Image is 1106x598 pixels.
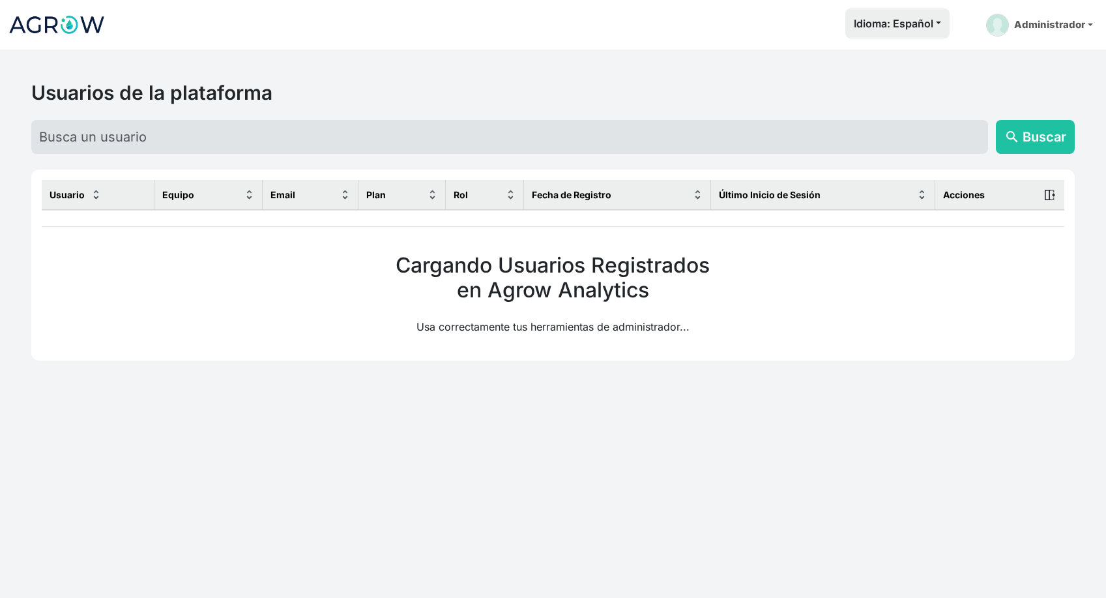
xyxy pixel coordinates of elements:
[996,120,1075,154] button: searchBuscar
[428,190,437,200] img: sort
[31,120,988,154] input: Busca un usuario
[162,188,194,202] span: Equipo
[917,190,927,200] img: sort
[981,8,1098,42] a: Administrador
[244,190,254,200] img: sort
[506,190,516,200] img: sort
[845,8,950,38] button: Idioma: Español
[388,253,718,303] h2: Cargando Usuarios Registrados en Agrow Analytics
[719,188,821,202] span: Último Inicio de Sesión
[340,190,350,200] img: sort
[91,190,101,200] img: sort
[986,14,1009,37] img: admin-picture
[1004,129,1020,145] span: search
[31,81,1075,104] h2: Usuarios de la plataforma
[1043,188,1056,202] img: action
[388,319,718,335] p: Usa correctamente tus herramientas de administrador...
[8,8,106,41] img: Logo
[693,190,703,200] img: sort
[532,188,611,202] span: Fecha de Registro
[270,188,295,202] span: Email
[366,188,386,202] span: Plan
[943,188,985,202] span: Acciones
[454,188,468,202] span: Rol
[50,188,85,202] span: Usuario
[1023,127,1066,147] span: Buscar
